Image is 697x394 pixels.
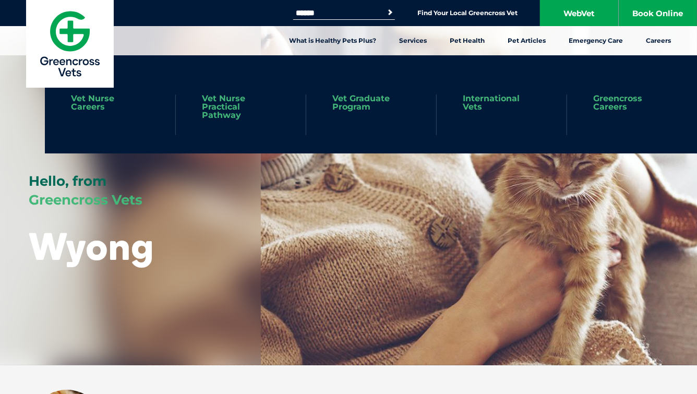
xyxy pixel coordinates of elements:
[29,225,154,267] h1: Wyong
[29,192,142,208] span: Greencross Vets
[438,26,496,55] a: Pet Health
[29,173,106,189] span: Hello, from
[593,94,671,111] a: Greencross Careers
[332,94,410,111] a: Vet Graduate Program
[202,94,280,120] a: Vet Nurse Practical Pathway
[417,9,518,17] a: Find Your Local Greencross Vet
[278,26,388,55] a: What is Healthy Pets Plus?
[463,94,540,111] a: International Vets
[557,26,634,55] a: Emergency Care
[385,7,395,18] button: Search
[71,94,149,111] a: Vet Nurse Careers
[496,26,557,55] a: Pet Articles
[634,26,682,55] a: Careers
[388,26,438,55] a: Services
